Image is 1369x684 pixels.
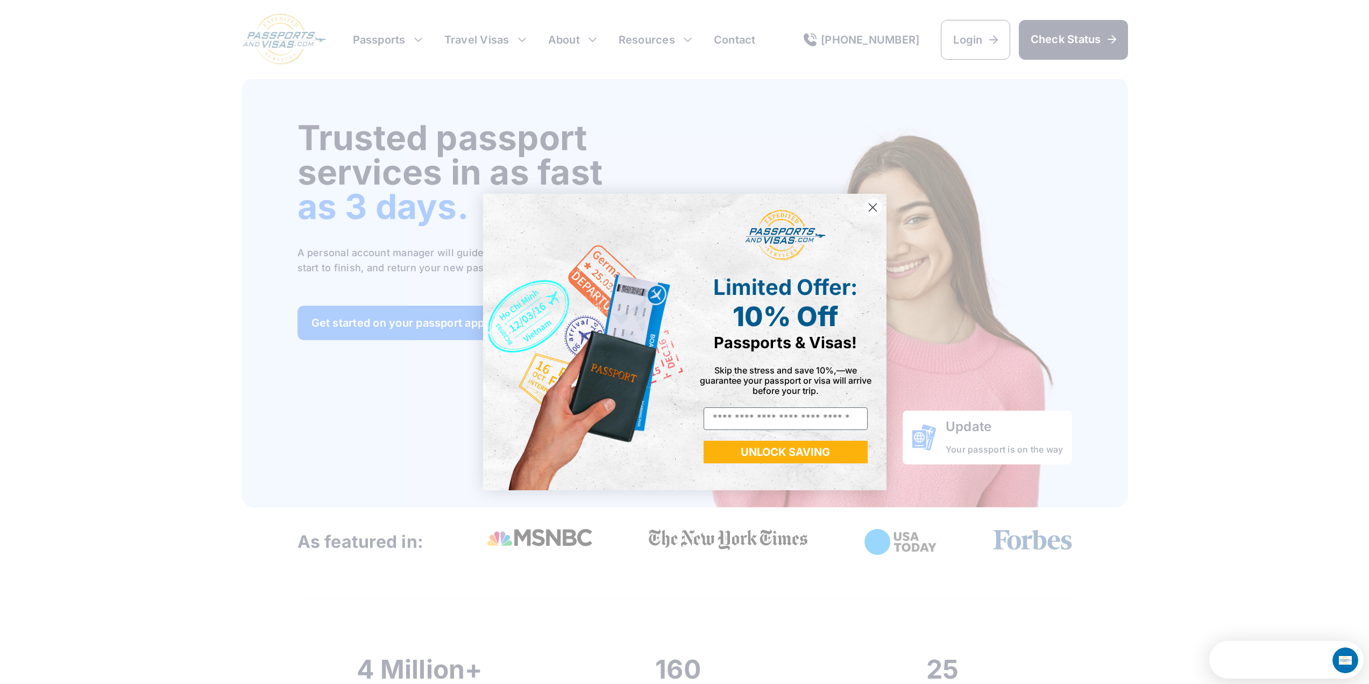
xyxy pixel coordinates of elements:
[733,300,838,333] span: 10% Off
[704,441,868,463] button: UNLOCK SAVING
[745,210,826,260] img: passports and visas
[713,274,857,300] span: Limited Offer:
[483,194,685,490] img: de9cda0d-0715-46ca-9a25-073762a91ba7.png
[863,198,882,217] button: Close dialog
[700,365,871,396] span: Skip the stress and save 10%,—we guarantee your passport or visa will arrive before your trip.
[714,333,857,352] span: Passports & Visas!
[1332,647,1358,673] iframe: Intercom live chat
[1209,641,1364,679] iframe: Intercom live chat discovery launcher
